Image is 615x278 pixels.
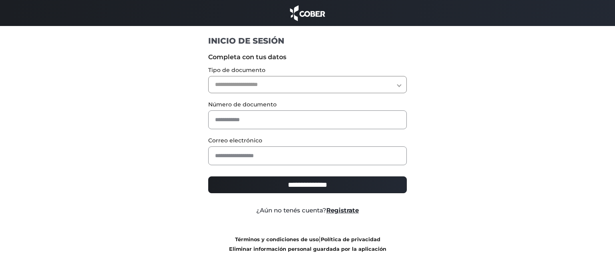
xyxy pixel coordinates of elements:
[208,100,407,109] label: Número de documento
[235,236,319,242] a: Términos y condiciones de uso
[288,4,327,22] img: cober_marca.png
[326,206,359,214] a: Registrate
[321,236,380,242] a: Política de privacidad
[202,234,413,254] div: |
[208,52,407,62] label: Completa con tus datos
[229,246,386,252] a: Eliminar información personal guardada por la aplicación
[202,206,413,215] div: ¿Aún no tenés cuenta?
[208,66,407,74] label: Tipo de documento
[208,36,407,46] h1: INICIO DE SESIÓN
[208,136,407,145] label: Correo electrónico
